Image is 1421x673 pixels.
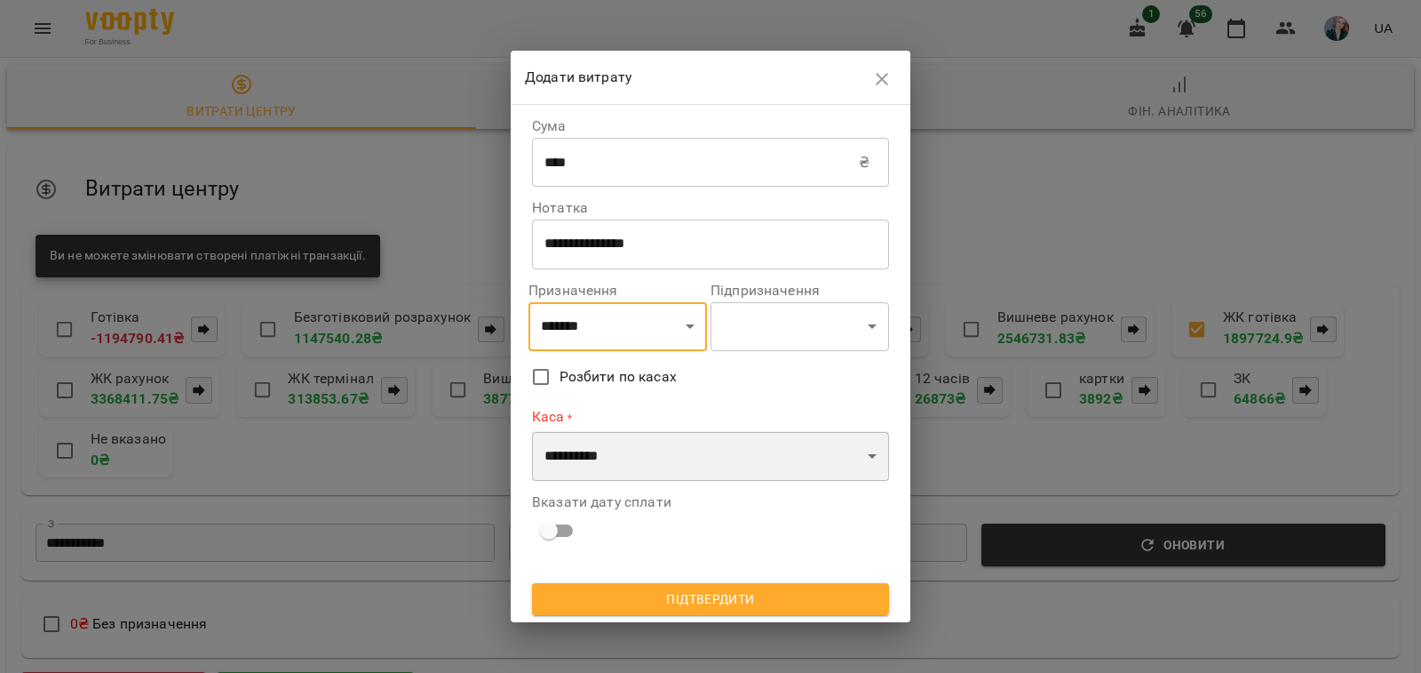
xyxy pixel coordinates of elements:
h6: Додати витрату [525,65,865,90]
button: Підтвердити [532,583,889,615]
span: Підтвердити [546,589,875,610]
label: Призначення [528,284,707,298]
label: Каса [532,407,889,428]
span: Розбити по касах [560,366,677,388]
label: Вказати дату сплати [532,495,889,509]
label: Нотатка [532,201,889,215]
label: Підпризначення [710,284,889,298]
p: ₴ [859,152,869,173]
label: Сума [532,119,889,133]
